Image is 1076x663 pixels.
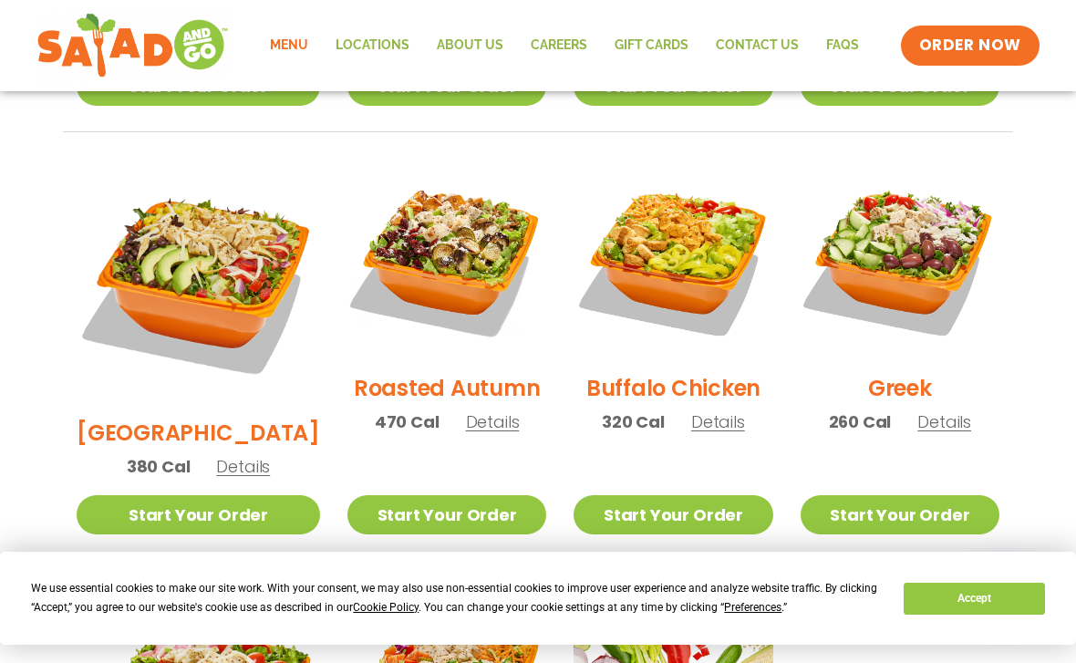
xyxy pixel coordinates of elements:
div: We use essential cookies to make our site work. With your consent, we may also use non-essential ... [31,579,882,617]
span: 470 Cal [375,409,440,434]
button: Accept [904,583,1044,615]
a: Start Your Order [574,495,772,534]
a: Start Your Order [801,495,999,534]
img: Product photo for Greek Salad [801,160,999,358]
span: Details [917,410,971,433]
a: Start Your Order [347,495,546,534]
img: Product photo for Buffalo Chicken Salad [574,160,772,358]
span: Details [691,410,745,433]
a: Careers [517,25,601,67]
span: 260 Cal [829,409,892,434]
nav: Menu [256,25,873,67]
a: Contact Us [702,25,812,67]
a: ORDER NOW [901,26,1040,66]
span: 320 Cal [602,409,665,434]
a: Menu [256,25,322,67]
a: Start Your Order [77,495,320,534]
img: Product photo for BBQ Ranch Salad [77,160,320,403]
a: FAQs [812,25,873,67]
span: ORDER NOW [919,35,1021,57]
h2: [GEOGRAPHIC_DATA] [77,417,320,449]
h2: Greek [868,372,932,404]
h2: Roasted Autumn [354,372,541,404]
span: 380 Cal [127,454,191,479]
a: GIFT CARDS [601,25,702,67]
a: About Us [423,25,517,67]
span: Details [216,455,270,478]
img: new-SAG-logo-768×292 [36,9,229,82]
h2: Buffalo Chicken [586,372,760,404]
span: Preferences [724,601,781,614]
img: Product photo for Roasted Autumn Salad [347,160,546,358]
span: Details [466,410,520,433]
a: Locations [322,25,423,67]
span: Cookie Policy [353,601,419,614]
